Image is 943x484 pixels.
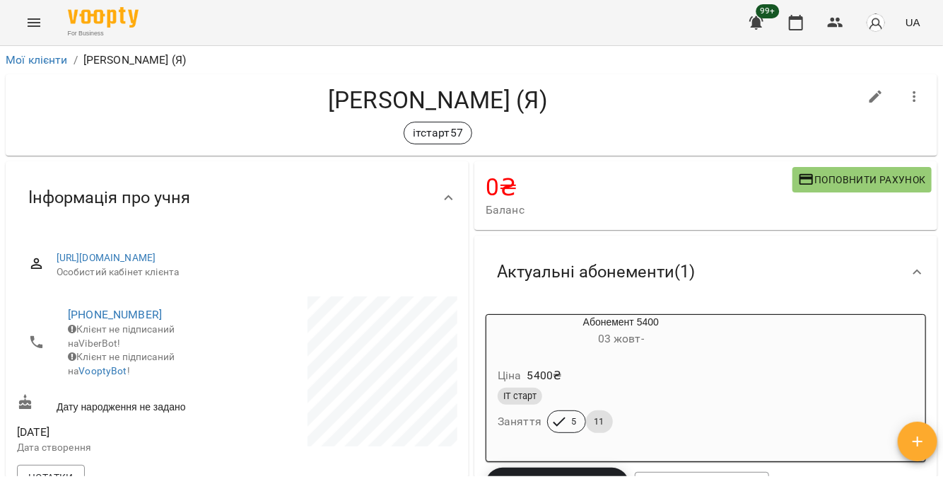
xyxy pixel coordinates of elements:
span: Клієнт не підписаний на ! [68,351,175,376]
img: avatar_s.png [866,13,886,33]
h6: Заняття [498,412,541,432]
span: 03 жовт - [598,332,644,345]
span: Клієнт не підписаний на ViberBot! [68,323,175,349]
h4: 0 ₴ [486,173,792,202]
h4: [PERSON_NAME] (Я) [17,86,859,115]
span: ІТ старт [498,390,542,403]
p: 5400 ₴ [527,367,562,384]
a: VooptyBot [78,365,127,376]
a: [URL][DOMAIN_NAME] [57,252,156,263]
span: 99+ [756,4,780,18]
span: Поповнити рахунок [798,171,926,188]
a: [PHONE_NUMBER] [68,308,162,321]
div: Актуальні абонементи(1) [474,236,937,309]
span: Особистий кабінет клієнта [57,265,446,280]
span: Актуальні абонементи ( 1 ) [497,261,695,283]
h6: Ціна [498,366,522,386]
nav: breadcrumb [6,52,937,69]
div: Дату народження не задано [14,391,238,417]
img: Voopty Logo [68,7,139,28]
p: ітстарт57 [413,125,463,142]
p: Дата створення [17,441,235,455]
p: [PERSON_NAME] (Я) [83,52,187,69]
div: ітстарт57 [404,122,472,144]
button: Абонемент 540003 жовт- Ціна5400₴ІТ стартЗаняття511 [486,315,756,450]
a: Мої клієнти [6,53,68,67]
button: UA [900,9,926,35]
button: Поповнити рахунок [792,167,932,192]
li: / [74,52,78,69]
button: Menu [17,6,51,40]
span: [DATE] [17,424,235,441]
span: Баланс [486,202,792,219]
span: 11 [586,415,613,428]
div: Абонемент 5400 [486,315,756,349]
span: UA [906,15,920,30]
span: 5 [563,415,585,428]
span: For Business [68,29,139,38]
span: Інформація про учня [28,187,190,209]
div: Інформація про учня [6,161,469,234]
